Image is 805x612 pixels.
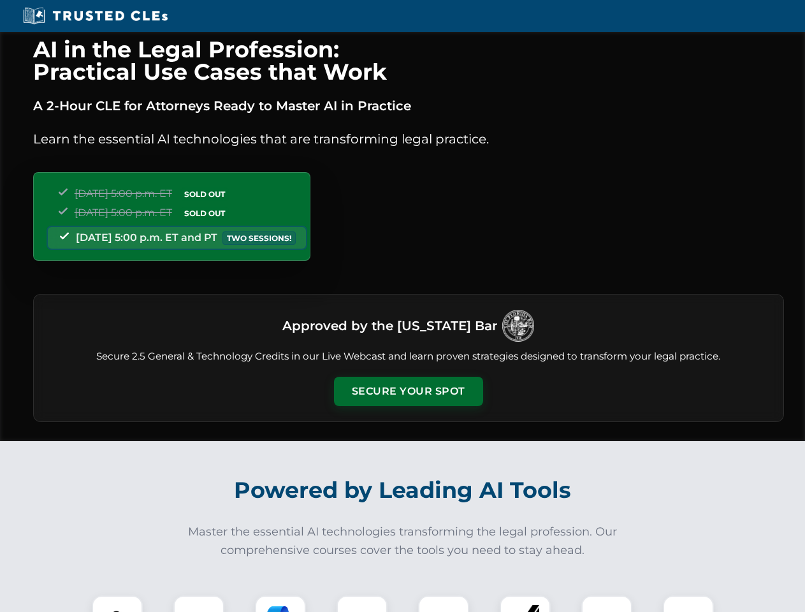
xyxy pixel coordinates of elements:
h3: Approved by the [US_STATE] Bar [282,314,497,337]
h1: AI in the Legal Profession: Practical Use Cases that Work [33,38,784,83]
img: Trusted CLEs [19,6,171,25]
p: A 2-Hour CLE for Attorneys Ready to Master AI in Practice [33,96,784,116]
img: Logo [502,310,534,342]
p: Learn the essential AI technologies that are transforming legal practice. [33,129,784,149]
p: Secure 2.5 General & Technology Credits in our Live Webcast and learn proven strategies designed ... [49,349,768,364]
span: SOLD OUT [180,207,229,220]
span: SOLD OUT [180,187,229,201]
h2: Powered by Leading AI Tools [50,468,756,513]
button: Secure Your Spot [334,377,483,406]
span: [DATE] 5:00 p.m. ET [75,187,172,200]
span: [DATE] 5:00 p.m. ET [75,207,172,219]
p: Master the essential AI technologies transforming the legal profession. Our comprehensive courses... [180,523,626,560]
